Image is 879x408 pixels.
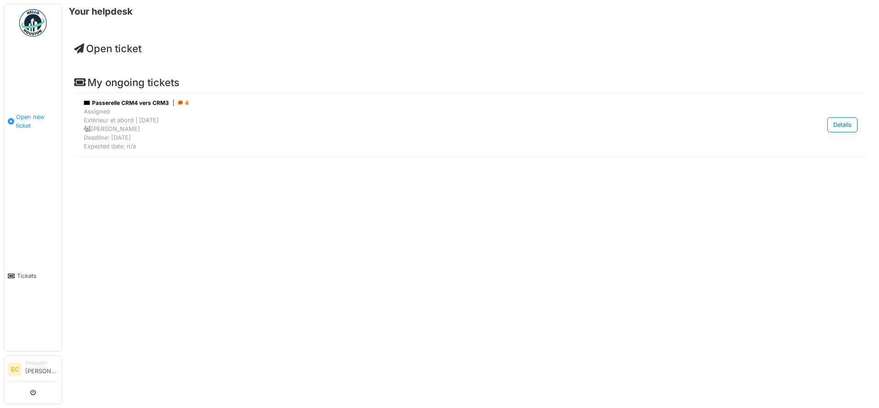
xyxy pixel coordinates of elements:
span: Open new ticket [16,113,58,130]
span: Tickets [17,272,58,280]
h6: Your helpdesk [69,6,133,17]
a: EC Requester[PERSON_NAME] [8,359,58,381]
div: Requester [25,359,58,366]
div: Assigned Extérieur et abord | [DATE] [PERSON_NAME] Deadline: [DATE] Expected date: n/a [84,107,745,151]
a: Passerelle CRM4 vers CRM3| 4 AssignedExtérieur et abord | [DATE] [PERSON_NAME]Deadline: [DATE]Exp... [81,97,860,153]
a: Open ticket [74,43,141,54]
li: [PERSON_NAME] [25,359,58,379]
a: Tickets [4,201,62,352]
div: Details [827,117,857,132]
div: 4 [178,99,189,107]
span: | [173,99,174,107]
li: EC [8,363,22,376]
h4: My ongoing tickets [74,76,867,88]
div: Passerelle CRM4 vers CRM3 [84,99,745,107]
img: Badge_color-CXgf-gQk.svg [19,9,47,37]
a: Open new ticket [4,42,62,201]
